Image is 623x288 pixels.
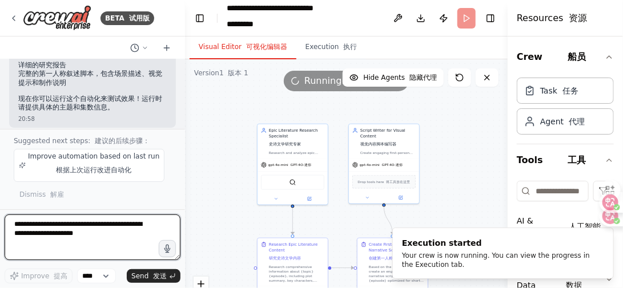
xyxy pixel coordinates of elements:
[246,43,287,51] font: 可视化编辑器
[18,115,167,123] div: 20:58
[332,265,354,271] g: Edge from 5eac7bf7-5c82-42eb-a902-54cfac028cea to 675c8c73-6da9-4abf-a70f-5c83071a2447
[540,116,585,127] div: Agent
[18,61,167,70] li: 详细的研究报告
[360,163,403,167] span: gpt-4o-mini
[517,41,614,73] button: Crew 船员
[50,190,64,198] font: 解雇
[228,69,248,77] font: 版本 1
[363,73,437,82] span: Hide Agents
[190,35,296,59] button: Visual Editor
[126,41,153,55] button: Switch to previous chat
[131,271,167,281] span: Send
[387,180,411,184] font: 将工具放在这里
[101,11,154,25] div: BETA
[153,272,167,280] font: 发送
[343,68,444,87] button: Hide Agents 隐藏代理
[517,11,588,25] h4: Resources
[23,5,91,31] img: Logo
[14,136,171,145] p: Suggested next steps:
[18,70,167,87] li: 完整的第一人称叙述脚本，包含场景描述、视觉提示和制作说明
[159,240,176,257] button: Click to speak your automation idea
[304,74,402,88] span: Running...
[268,163,311,167] span: gpt-4o-mini
[192,10,208,26] button: Hide left sidebar
[290,179,296,186] img: SerperDevTool
[290,208,296,234] g: Edge from 8cb0508a-187e-445e-a36d-f02d4b490828 to 5eac7bf7-5c82-42eb-a902-54cfac028cea
[269,265,324,283] div: Research comprehensive information about {topic} {episode}, including plot summary, key character...
[358,179,411,185] span: Drop tools here
[19,190,64,199] span: Dismiss
[517,144,614,176] button: Tools 工具
[269,142,301,147] font: 史诗文学研究专家
[369,242,424,263] div: Create First-Person Narrative Script
[28,152,159,179] span: Improve automation based on last run
[360,142,396,147] font: 视觉内容脚本编写器
[129,14,150,22] font: 试用版
[269,128,324,149] div: Epic Literature Research Specialist
[402,237,600,249] div: Execution started
[14,149,164,182] button: Improve automation based on last run根据上次运行改进自动化
[269,256,301,261] font: 研究史诗文学内容
[343,43,357,51] font: 执行
[569,13,588,23] font: 资源
[369,256,409,261] font: 创建第一人称叙事脚本
[18,95,167,112] p: 现在你可以运行这个自动化来测试效果！运行时请提供具体的主题和集数信息。
[54,272,67,280] font: 提高
[291,163,311,167] font: GPT-4O-迷你
[269,242,324,263] div: Research Epic Literature Content
[540,85,578,96] div: Task
[517,206,614,258] button: AI & Machine Learning 人工智能和机器学习
[227,2,336,34] nav: breadcrumb
[257,124,328,205] div: Epic Literature Research Specialist史诗文学研究专家Research and analyze epic literature like {topic} to g...
[348,124,420,204] div: Script Writer for Visual Content视觉内容脚本编写器Create engaging first-person narrative scripts for {epis...
[483,10,499,26] button: Hide right sidebar
[369,265,424,283] div: Based on the research material, create an engaging first-person narrative script for {topic} {epi...
[269,151,324,155] div: Research and analyze epic literature like {topic} to gather comprehensive background information,...
[402,251,600,269] div: Your crew is now running. You can view the progress in the Execution tab.
[5,269,73,283] button: Improve 提高
[127,269,180,283] button: Send 发送
[95,137,150,145] font: 建议的后续步骤：
[382,163,403,167] font: GPT-4O-迷你
[158,41,176,55] button: Start a new chat
[296,35,367,59] button: Execution
[385,194,417,201] button: Open in side panel
[517,73,614,144] div: Crew 船员
[56,166,131,174] font: 根据上次运行改进自动化
[360,151,416,155] div: Create engaging first-person narrative scripts for {episode} based on research material, optimize...
[21,271,67,281] span: Improve
[194,68,248,78] div: Version 1
[409,74,437,82] font: 隐藏代理
[294,196,326,202] button: Open in side panel
[568,155,586,165] font: 工具
[562,86,578,95] font: 任务
[360,128,416,149] div: Script Writer for Visual Content
[569,117,585,126] font: 代理
[14,186,70,202] button: Dismiss 解雇
[381,206,396,234] g: Edge from c511a86e-0002-4c8b-962e-789ffbd8006e to 675c8c73-6da9-4abf-a70f-5c83071a2447
[568,51,586,62] font: 船员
